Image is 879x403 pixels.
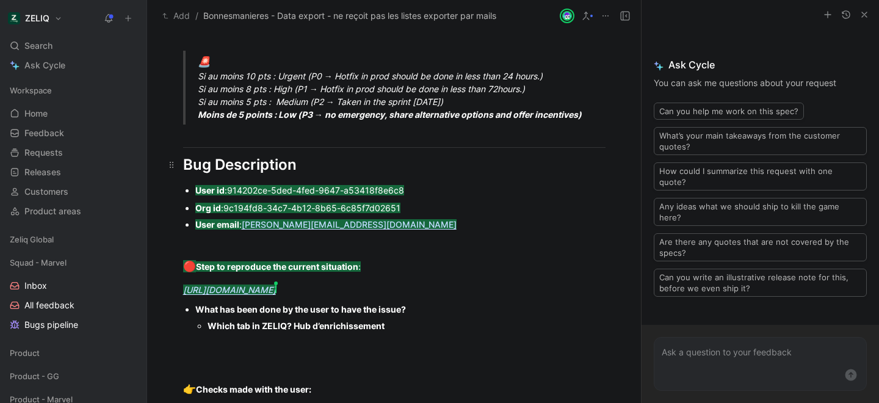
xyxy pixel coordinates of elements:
span: Org id [195,203,221,213]
span: Feedback [24,127,64,139]
div: Squad - Marvel [5,253,142,272]
span: User id [195,185,225,195]
img: ZELIQ [8,12,20,24]
button: Can you write an illustrative release note for this, before we even ship it? [654,269,867,297]
a: Bugs pipeline [5,316,142,334]
div: Si au moins 10 pts : Urgent (P0 → Hotfix in prod should be done in less than 24 hours.) Si au moi... [198,54,620,122]
span: All feedback [24,299,74,311]
span: Step to reproduce the current situation [196,261,358,272]
strong: Moins de 5 points : Low (P3 → no emergency, share alternative options and offer incentives) [198,109,582,120]
span: 914202ce-5ded-4fed-9647-a53418f8e6c8 [227,185,404,195]
div: Zeliq Global [5,230,142,252]
a: Inbox [5,277,142,295]
strong: What has been done by the user to have the issue? [195,304,406,314]
a: [URL][DOMAIN_NAME] [183,285,276,295]
a: [PERSON_NAME][EMAIL_ADDRESS][DOMAIN_NAME] [242,219,457,230]
span: 9c194fd8-34c7-4b12-8b65-6c85f7d02651 [223,203,400,213]
p: You can ask me questions about your request [654,76,867,90]
span: Inbox [24,280,47,292]
button: What’s your main takeaways from the customer quotes? [654,127,867,155]
span: 🔴 [183,260,196,272]
div: Squad - MarvelInboxAll feedbackBugs pipeline [5,253,142,334]
strong: Which tab in ZELIQ? Hub d’enrichissement [208,321,385,331]
span: Home [24,107,48,120]
span: User email [195,219,239,230]
span: Workspace [10,84,52,96]
a: Product areas [5,202,142,220]
span: Search [24,38,52,53]
a: All feedback [5,296,142,314]
div: Product [5,344,142,366]
span: : [225,185,227,195]
a: Ask Cycle [5,56,142,74]
span: Customers [24,186,68,198]
div: Product - GG [5,367,142,385]
span: Ask Cycle [24,58,65,73]
button: Any ideas what we should ship to kill the game here? [654,198,867,226]
button: Can you help me work on this spec? [654,103,804,120]
button: How could I summarize this request with one quote? [654,162,867,191]
span: Releases [24,166,61,178]
span: Product - GG [10,370,59,382]
a: Releases [5,163,142,181]
div: Zeliq Global [5,230,142,249]
div: Product - GG [5,367,142,389]
strong: Checks made with the user: [196,384,311,394]
span: Squad - Marvel [10,256,67,269]
span: Bonnesmanieres - Data export - ne reçoit pas les listes exporter par mails [203,9,496,23]
span: Product areas [24,205,81,217]
span: Ask Cycle [654,57,867,72]
button: ZELIQZELIQ [5,10,65,27]
span: : [358,261,361,272]
span: : [221,203,223,213]
div: Bug Description [183,154,606,176]
span: Zeliq Global [10,233,54,245]
div: Workspace [5,81,142,100]
a: Customers [5,183,142,201]
a: Feedback [5,124,142,142]
span: : [239,219,242,230]
span: 👉 [183,383,196,395]
span: Requests [24,147,63,159]
span: 🚨 [198,56,211,68]
a: Requests [5,143,142,162]
span: Product [10,347,40,359]
button: Add [159,9,193,23]
span: Bugs pipeline [24,319,78,331]
span: / [195,9,198,23]
button: Are there any quotes that are not covered by the specs? [654,233,867,261]
div: Product [5,344,142,362]
div: Search [5,37,142,55]
a: Home [5,104,142,123]
img: avatar [561,10,573,22]
h1: ZELIQ [25,13,49,24]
